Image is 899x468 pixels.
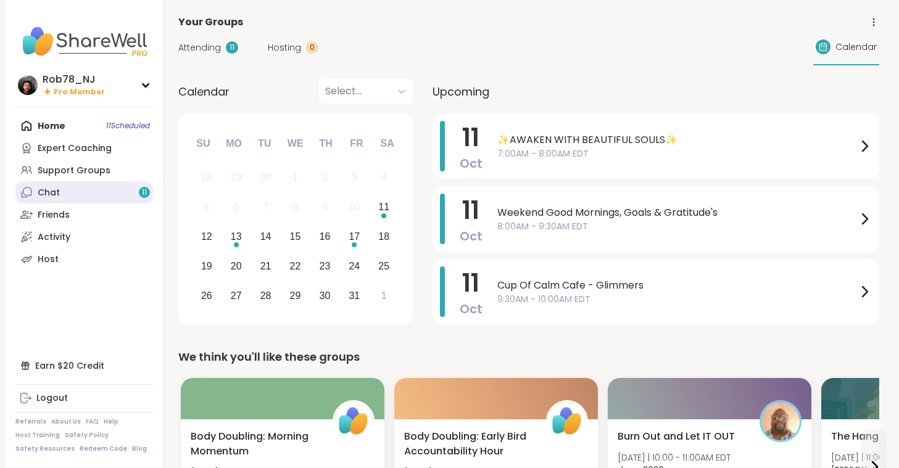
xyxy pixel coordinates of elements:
span: Oct [460,155,483,172]
a: Referrals [15,417,46,426]
div: Chat [38,187,60,199]
div: Choose Tuesday, October 28th, 2025 [252,282,279,309]
div: 19 [201,258,212,274]
div: 15 [290,228,301,245]
div: Choose Tuesday, October 14th, 2025 [252,224,279,250]
div: 28 [201,169,212,186]
div: 18 [378,228,389,245]
div: Mo [220,130,247,157]
div: Not available Wednesday, October 8th, 2025 [282,194,309,221]
div: Choose Monday, October 13th, 2025 [223,224,249,250]
div: Expert Coaching [38,142,112,155]
a: Support Groups [15,159,153,181]
div: Support Groups [38,165,110,177]
div: Choose Monday, October 27th, 2025 [223,282,249,309]
div: Choose Thursday, October 16th, 2025 [312,224,338,250]
span: 11 [142,187,147,198]
div: 30 [320,287,331,304]
div: 28 [260,287,271,304]
div: Choose Wednesday, October 22nd, 2025 [282,253,309,279]
div: 21 [260,258,271,274]
div: 22 [290,258,301,274]
div: Choose Friday, October 31st, 2025 [341,282,368,309]
img: ShareWell [334,402,373,440]
span: ✨AWAKEN WITH BEAUTIFUL SOULS✨ [497,133,857,147]
div: Host [38,253,59,266]
img: ShareWell Nav Logo [15,20,153,63]
div: 3 [352,169,357,186]
div: Choose Sunday, October 12th, 2025 [194,224,220,250]
div: 23 [320,258,331,274]
div: 13 [231,228,242,245]
div: Not available Wednesday, October 1st, 2025 [282,165,309,191]
div: 29 [290,287,301,304]
div: Not available Saturday, October 4th, 2025 [371,165,397,191]
span: Calendar [178,83,230,100]
div: 30 [260,169,271,186]
div: Not available Tuesday, September 30th, 2025 [252,165,279,191]
div: Choose Friday, October 24th, 2025 [341,253,368,279]
div: 27 [231,287,242,304]
span: [DATE] | 10:00 - 11:00AM EDT [618,451,731,464]
span: Attending [178,41,221,54]
div: 6 [233,199,239,215]
div: Choose Tuesday, October 21st, 2025 [252,253,279,279]
div: Sa [373,130,400,157]
span: Hosting [268,41,301,54]
div: Not available Sunday, September 28th, 2025 [194,165,220,191]
div: Th [312,130,339,157]
div: Tu [251,130,278,157]
div: Choose Sunday, October 26th, 2025 [194,282,220,309]
div: 24 [349,258,360,274]
div: Choose Saturday, October 25th, 2025 [371,253,397,279]
div: Not available Thursday, October 2nd, 2025 [312,165,338,191]
div: Su [189,130,217,157]
div: 29 [231,169,242,186]
div: Choose Wednesday, October 29th, 2025 [282,282,309,309]
a: Logout [15,387,153,409]
a: Chat11 [15,181,153,203]
div: Choose Thursday, October 30th, 2025 [312,282,338,309]
div: Rob78_NJ [43,73,105,86]
div: 25 [378,258,389,274]
div: 1 [381,287,387,304]
div: Not available Monday, September 29th, 2025 [223,165,249,191]
span: 9:30AM - 10:00AM EDT [497,293,857,306]
div: Not available Friday, October 3rd, 2025 [341,165,368,191]
div: Fr [343,130,370,157]
span: 8:00AM - 9:30AM EDT [497,220,857,233]
div: Not available Friday, October 10th, 2025 [341,194,368,221]
span: 11 [462,266,479,300]
span: 11 [462,120,479,155]
div: Friends [38,209,70,221]
img: ShareWell [548,402,586,440]
div: 8 [292,199,298,215]
span: Your Groups [178,15,243,30]
div: Choose Thursday, October 23rd, 2025 [312,253,338,279]
div: 7 [263,199,268,215]
div: month 2025-10 [192,163,399,310]
a: FAQ [86,417,99,426]
a: Blog [132,445,147,453]
div: 12 [201,228,212,245]
a: Activity [15,226,153,248]
div: Choose Sunday, October 19th, 2025 [194,253,220,279]
div: 0 [306,41,318,54]
span: 11 [462,193,479,228]
span: Oct [460,228,483,245]
div: 14 [260,228,271,245]
div: Choose Friday, October 17th, 2025 [341,224,368,250]
div: Activity [38,231,70,244]
div: Choose Monday, October 20th, 2025 [223,253,249,279]
span: 7:00AM - 8:00AM EDT [497,147,857,160]
a: Help [104,417,118,426]
div: 4 [381,169,387,186]
span: Calendar [835,41,877,54]
div: 26 [201,287,212,304]
div: 20 [231,258,242,274]
a: Redeem Code [80,445,127,453]
span: Body Doubling: Morning Momentum [191,429,319,459]
div: We think you'll like these groups [178,348,879,366]
div: 16 [320,228,331,245]
span: Cup Of Calm Cafe - Glimmers [497,278,857,293]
